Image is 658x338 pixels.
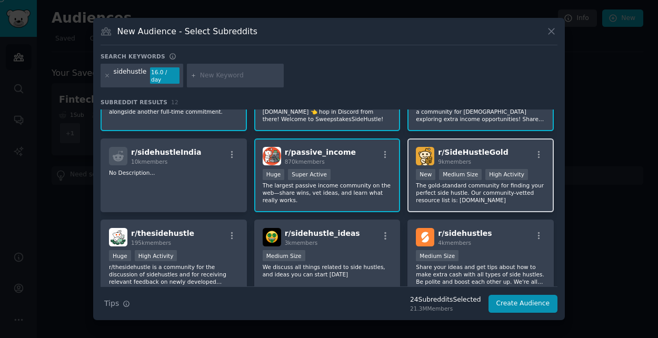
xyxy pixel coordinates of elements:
[109,169,238,176] p: No Description...
[263,182,392,204] p: The largest passive income community on the web—share wins, vet ideas, and learn what really works.
[117,26,257,37] h3: New Audience - Select Subreddits
[150,67,180,84] div: 16.0 / day
[416,169,435,180] div: New
[131,158,167,165] span: 10k members
[104,298,119,309] span: Tips
[101,53,165,60] h3: Search keywords
[439,169,482,180] div: Medium Size
[109,250,131,261] div: Huge
[416,182,545,204] p: The gold-standard community for finding your perfect side hustle. Our community-vetted resource l...
[131,229,194,237] span: r/ thesidehustle
[263,147,281,165] img: passive_income
[416,263,545,285] p: Share your ideas and get tips about how to make extra cash with all types of side hustles. Be pol...
[263,263,392,278] p: We discuss all things related to side hustles, and ideas you can start [DATE]
[285,158,325,165] span: 870k members
[109,228,127,246] img: thesidehustle
[263,169,285,180] div: Huge
[410,305,481,312] div: 21.3M Members
[285,240,318,246] span: 3k members
[101,98,167,106] span: Subreddit Results
[200,71,280,81] input: New Keyword
[114,67,147,84] div: sidehustle
[263,101,392,123] p: We’re back! FULL LIST of Casinos @ [DOMAIN_NAME] 👈 hop in Discord from there! Welcome to Sweepsta...
[438,158,471,165] span: 9k members
[131,148,201,156] span: r/ sidehustleIndia
[488,295,558,313] button: Create Audience
[288,169,331,180] div: Super Active
[416,228,434,246] img: sidehustles
[416,147,434,165] img: SideHustleGold
[285,148,356,156] span: r/ passive_income
[416,250,458,261] div: Medium Size
[416,101,545,123] p: Welcome to Sidehustle [GEOGRAPHIC_DATA] – a community for [DEMOGRAPHIC_DATA] exploring extra inco...
[135,250,177,261] div: High Activity
[263,228,281,246] img: sidehustle_ideas
[101,294,134,313] button: Tips
[171,99,178,105] span: 12
[131,240,171,246] span: 195k members
[438,148,508,156] span: r/ SideHustleGold
[410,295,481,305] div: 24 Subreddit s Selected
[263,250,305,261] div: Medium Size
[285,229,360,237] span: r/ sidehustle_ideas
[109,263,238,285] p: r/thesidehustle is a community for the discussion of sidehustles and for receiving relevant feedb...
[438,229,492,237] span: r/ sidehustles
[485,169,528,180] div: High Activity
[438,240,471,246] span: 4k members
